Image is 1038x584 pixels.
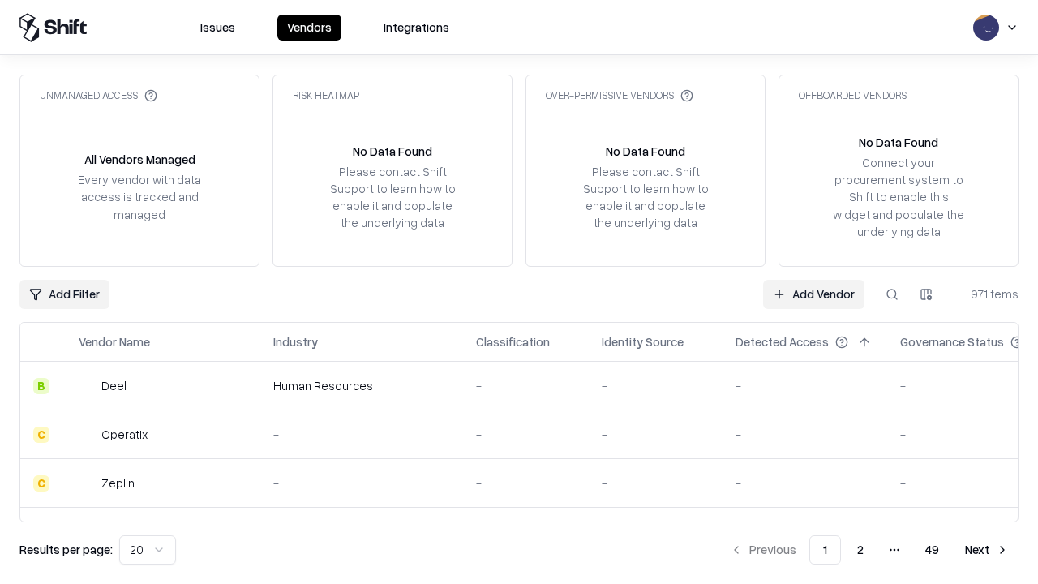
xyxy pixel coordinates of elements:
[859,134,938,151] div: No Data Found
[476,426,576,443] div: -
[912,535,952,565] button: 49
[101,426,148,443] div: Operatix
[799,88,907,102] div: Offboarded Vendors
[293,88,359,102] div: Risk Heatmap
[273,377,450,394] div: Human Resources
[546,88,693,102] div: Over-Permissive Vendors
[831,154,966,240] div: Connect your procurement system to Shift to enable this widget and populate the underlying data
[476,333,550,350] div: Classification
[476,377,576,394] div: -
[353,143,432,160] div: No Data Found
[736,474,874,492] div: -
[79,378,95,394] img: Deel
[900,333,1004,350] div: Governance Status
[101,377,127,394] div: Deel
[602,377,710,394] div: -
[736,333,829,350] div: Detected Access
[33,378,49,394] div: B
[602,474,710,492] div: -
[273,474,450,492] div: -
[606,143,685,160] div: No Data Found
[736,426,874,443] div: -
[72,171,207,222] div: Every vendor with data access is tracked and managed
[602,333,684,350] div: Identity Source
[325,163,460,232] div: Please contact Shift Support to learn how to enable it and populate the underlying data
[763,280,864,309] a: Add Vendor
[19,541,113,558] p: Results per page:
[954,286,1019,303] div: 971 items
[84,151,195,168] div: All Vendors Managed
[736,377,874,394] div: -
[602,426,710,443] div: -
[191,15,245,41] button: Issues
[79,427,95,443] img: Operatix
[33,475,49,492] div: C
[19,280,109,309] button: Add Filter
[578,163,713,232] div: Please contact Shift Support to learn how to enable it and populate the underlying data
[374,15,459,41] button: Integrations
[101,474,135,492] div: Zeplin
[79,475,95,492] img: Zeplin
[33,427,49,443] div: C
[273,333,318,350] div: Industry
[277,15,341,41] button: Vendors
[79,333,150,350] div: Vendor Name
[809,535,841,565] button: 1
[955,535,1019,565] button: Next
[720,535,1019,565] nav: pagination
[844,535,877,565] button: 2
[40,88,157,102] div: Unmanaged Access
[476,474,576,492] div: -
[273,426,450,443] div: -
